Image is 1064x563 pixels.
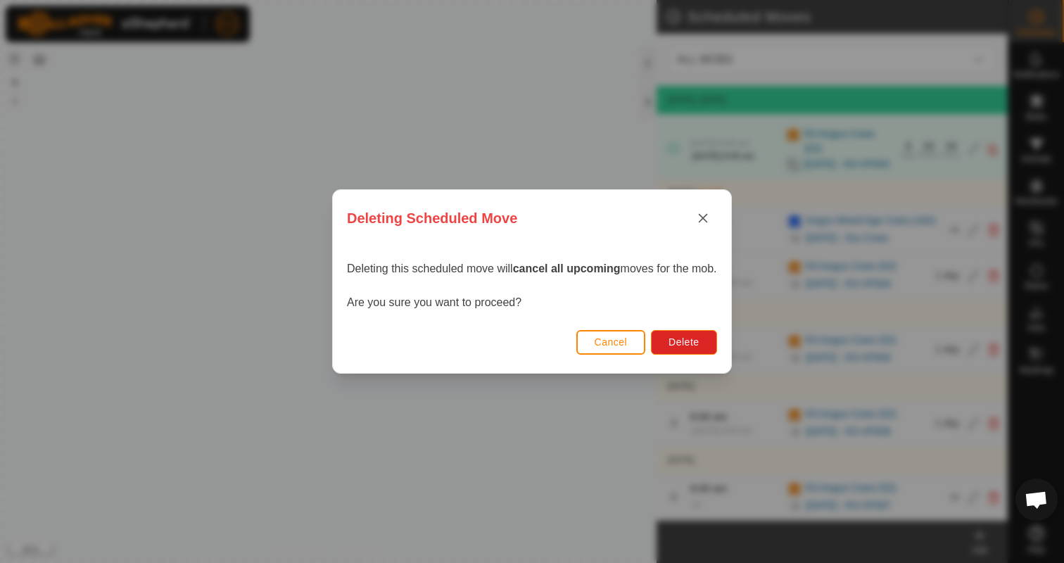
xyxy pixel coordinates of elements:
span: Deleting Scheduled Move [347,208,517,229]
button: Cancel [576,330,646,355]
a: Open chat [1015,479,1058,521]
button: Delete [651,330,716,355]
p: Are you sure you want to proceed? [347,294,717,311]
p: Deleting this scheduled move will moves for the mob. [347,260,717,277]
span: Cancel [595,336,628,348]
span: Delete [669,336,699,348]
strong: cancel all upcoming [513,262,621,274]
